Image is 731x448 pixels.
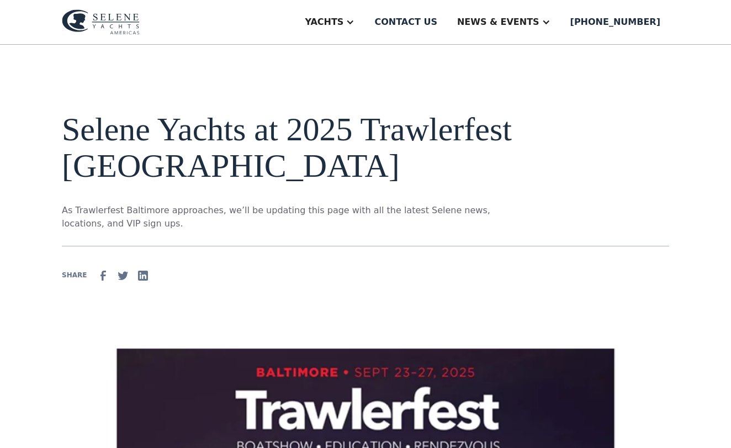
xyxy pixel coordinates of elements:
img: logo [62,9,140,35]
div: SHARE [62,270,87,280]
div: Contact us [374,15,437,29]
div: [PHONE_NUMBER] [570,15,660,29]
p: As Trawlerfest Baltimore approaches, we’ll be updating this page with all the latest Selene news,... [62,204,521,230]
img: facebook [97,269,110,282]
div: News & EVENTS [457,15,539,29]
h1: Selene Yachts at 2025 Trawlerfest [GEOGRAPHIC_DATA] [62,111,521,184]
img: Twitter [116,269,130,282]
div: Yachts [305,15,343,29]
img: Linkedin [136,269,150,282]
